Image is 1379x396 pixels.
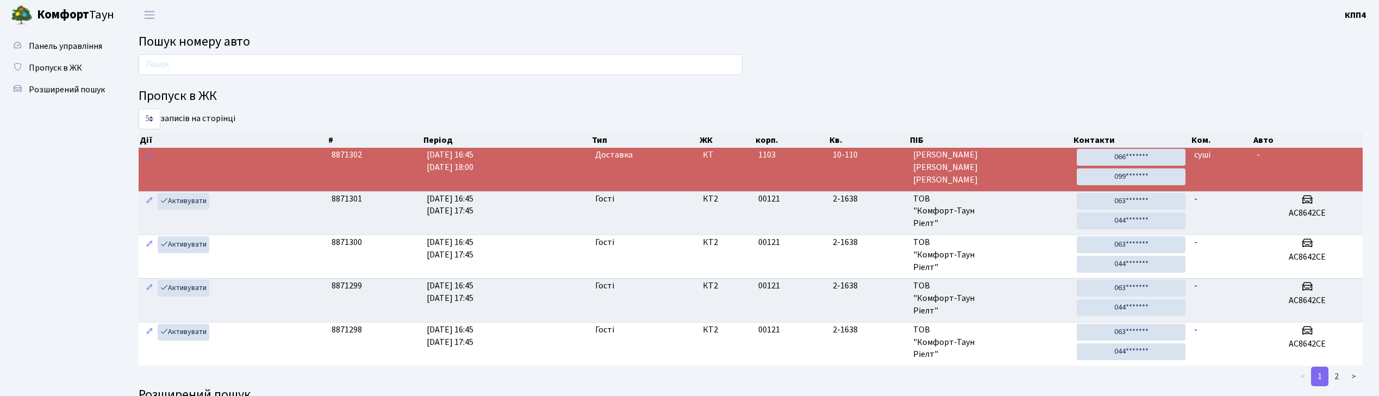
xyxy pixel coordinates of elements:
span: суші [1194,149,1210,161]
span: 8871301 [332,193,362,205]
span: 2-1638 [833,236,905,249]
span: 1103 [758,149,776,161]
span: - [1194,236,1197,248]
h5: АС8642СЕ [1257,252,1358,262]
a: > [1345,367,1363,386]
a: Активувати [158,193,209,210]
a: Розширений пошук [5,79,114,100]
span: Гості [595,236,614,249]
th: Контакти [1072,133,1190,148]
span: КТ2 [703,324,750,336]
span: Панель управління [29,40,102,52]
button: Переключити навігацію [136,6,163,24]
span: Гості [595,280,614,292]
span: КТ [703,149,750,161]
span: 00121 [758,236,780,248]
span: 00121 [758,193,780,205]
input: Пошук [139,54,742,75]
span: - [1194,280,1197,292]
th: # [327,133,422,148]
span: 00121 [758,280,780,292]
a: Редагувати [143,236,156,253]
a: КПП4 [1345,9,1366,22]
h4: Пропуск в ЖК [139,89,1363,104]
span: КТ2 [703,280,750,292]
h5: АС8642СЕ [1257,208,1358,218]
th: Дії [139,133,327,148]
span: 10-110 [833,149,905,161]
span: - [1194,193,1197,205]
th: Ком. [1190,133,1253,148]
h5: АС8642СЕ [1257,296,1358,306]
span: [DATE] 16:45 [DATE] 17:45 [427,193,473,217]
th: Авто [1252,133,1363,148]
h5: АС8642СЕ [1257,339,1358,349]
span: Гості [595,324,614,336]
span: 2-1638 [833,324,905,336]
span: Пошук номеру авто [139,32,250,51]
a: Активувати [158,236,209,253]
label: записів на сторінці [139,109,235,129]
b: Комфорт [37,6,89,23]
span: 2-1638 [833,193,905,205]
a: Пропуск в ЖК [5,57,114,79]
a: Редагувати [143,280,156,297]
span: [DATE] 16:45 [DATE] 17:45 [427,324,473,348]
a: Активувати [158,324,209,341]
span: Таун [37,6,114,24]
a: 1 [1311,367,1328,386]
span: Гості [595,193,614,205]
span: ТОВ "Комфорт-Таун Ріелт" [913,324,1068,361]
span: 8871299 [332,280,362,292]
a: Панель управління [5,35,114,57]
a: Активувати [158,280,209,297]
span: ТОВ "Комфорт-Таун Ріелт" [913,236,1068,274]
span: КТ2 [703,236,750,249]
span: ТОВ "Комфорт-Таун Ріелт" [913,193,1068,230]
span: 8871302 [332,149,362,161]
th: корп. [754,133,828,148]
span: - [1194,324,1197,336]
span: КТ2 [703,193,750,205]
th: ЖК [698,133,754,148]
a: Редагувати [143,149,156,166]
select: записів на сторінці [139,109,160,129]
a: Редагувати [143,324,156,341]
span: - [1257,149,1260,161]
span: ТОВ "Комфорт-Таун Ріелт" [913,280,1068,317]
a: Редагувати [143,193,156,210]
span: [DATE] 16:45 [DATE] 17:45 [427,236,473,261]
span: [PERSON_NAME] [PERSON_NAME] [PERSON_NAME] [913,149,1068,186]
th: Кв. [828,133,909,148]
a: 2 [1328,367,1345,386]
img: logo.png [11,4,33,26]
span: [DATE] 16:45 [DATE] 18:00 [427,149,473,173]
th: Період [422,133,591,148]
span: Пропуск в ЖК [29,62,82,74]
span: 00121 [758,324,780,336]
span: 8871300 [332,236,362,248]
b: КПП4 [1345,9,1366,21]
span: Розширений пошук [29,84,105,96]
span: 8871298 [332,324,362,336]
span: [DATE] 16:45 [DATE] 17:45 [427,280,473,304]
th: Тип [591,133,699,148]
th: ПІБ [909,133,1072,148]
span: Доставка [595,149,633,161]
span: 2-1638 [833,280,905,292]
